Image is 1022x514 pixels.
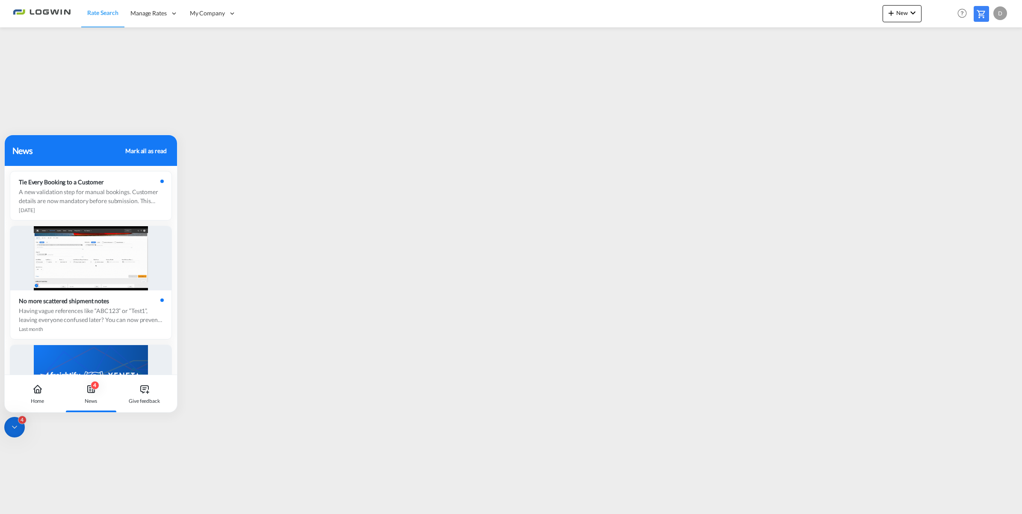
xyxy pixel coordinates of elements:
span: New [886,9,918,16]
md-icon: icon-plus 400-fg [886,8,896,18]
span: Rate Search [87,9,118,16]
img: 2761ae10d95411efa20a1f5e0282d2d7.png [13,4,71,23]
button: icon-plus 400-fgNewicon-chevron-down [883,5,922,22]
span: Help [955,6,969,21]
div: D [993,6,1007,20]
span: Manage Rates [130,9,167,18]
span: My Company [190,9,225,18]
md-icon: icon-chevron-down [908,8,918,18]
div: Help [955,6,974,21]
